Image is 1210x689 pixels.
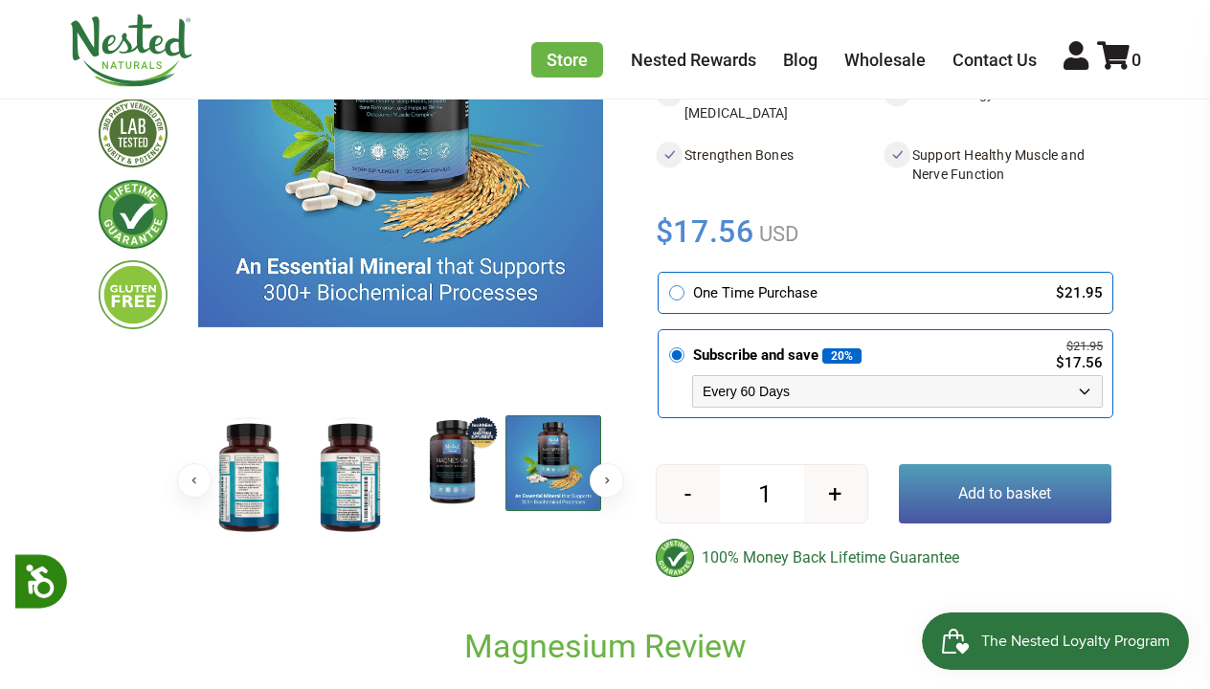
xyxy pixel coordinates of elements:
h2: Magnesium Review [174,626,1036,667]
img: Magnesium Glycinate [302,415,398,540]
a: Contact Us [952,50,1037,70]
iframe: Button to open loyalty program pop-up [922,612,1191,670]
span: USD [754,222,798,246]
img: Nested Naturals [69,14,193,87]
span: 0 [1132,50,1141,70]
span: $17.56 [656,211,754,253]
a: Nested Rewards [631,50,756,70]
img: badge-lifetimeguarantee-color.svg [656,539,694,577]
button: Add to basket [899,464,1111,523]
button: Previous [177,463,212,498]
button: Next [590,463,624,498]
img: Magnesium Glycinate [201,415,297,540]
img: Magnesium Glycinate [404,415,500,511]
li: Boost Energy and Metabolism [884,80,1111,126]
a: Blog [783,50,818,70]
img: thirdpartytested [99,99,168,167]
li: Relieve Occasional [MEDICAL_DATA] [656,80,884,126]
div: 100% Money Back Lifetime Guarantee [656,539,1111,577]
a: Wholesale [844,50,926,70]
li: Strengthen Bones [656,142,884,188]
a: Store [531,42,603,78]
li: Support Healthy Muscle and Nerve Function [884,142,1111,188]
a: 0 [1097,50,1141,70]
img: Magnesium Glycinate [505,415,601,511]
button: - [657,465,720,522]
button: + [804,465,867,522]
img: glutenfree [99,260,168,329]
img: lifetimeguarantee [99,180,168,249]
